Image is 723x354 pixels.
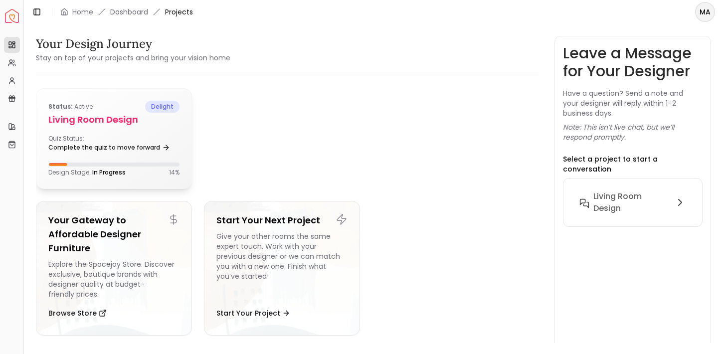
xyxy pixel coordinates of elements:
a: Dashboard [110,7,148,17]
small: Stay on top of your projects and bring your vision home [36,53,230,63]
p: 14 % [169,169,180,177]
a: Home [72,7,93,17]
a: Complete the quiz to move forward [48,141,170,155]
h3: Your Design Journey [36,36,230,52]
h5: Living Room Design [48,113,180,127]
p: active [48,101,93,113]
p: Note: This isn’t live chat, but we’ll respond promptly. [563,122,703,142]
button: Browse Store [48,303,107,323]
span: delight [145,101,180,113]
b: Status: [48,102,73,111]
h5: Start Your Next Project [216,213,348,227]
a: Your Gateway to Affordable Designer FurnitureExplore the Spacejoy Store. Discover exclusive, bout... [36,201,192,336]
div: Explore the Spacejoy Store. Discover exclusive, boutique brands with designer quality at budget-f... [48,259,180,299]
span: MA [696,3,714,21]
img: Spacejoy Logo [5,9,19,23]
div: Quiz Status: [48,135,110,155]
nav: breadcrumb [60,7,193,17]
button: MA [695,2,715,22]
button: Living Room Design [571,186,695,218]
button: Start Your Project [216,303,290,323]
p: Have a question? Send a note and your designer will reply within 1–2 business days. [563,88,703,118]
span: Projects [165,7,193,17]
p: Select a project to start a conversation [563,154,703,174]
h6: Living Room Design [593,190,671,214]
p: Design Stage: [48,169,126,177]
span: In Progress [92,168,126,177]
div: Give your other rooms the same expert touch. Work with your previous designer or we can match you... [216,231,348,299]
a: Spacejoy [5,9,19,23]
a: Start Your Next ProjectGive your other rooms the same expert touch. Work with your previous desig... [204,201,360,336]
h3: Leave a Message for Your Designer [563,44,703,80]
h5: Your Gateway to Affordable Designer Furniture [48,213,180,255]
